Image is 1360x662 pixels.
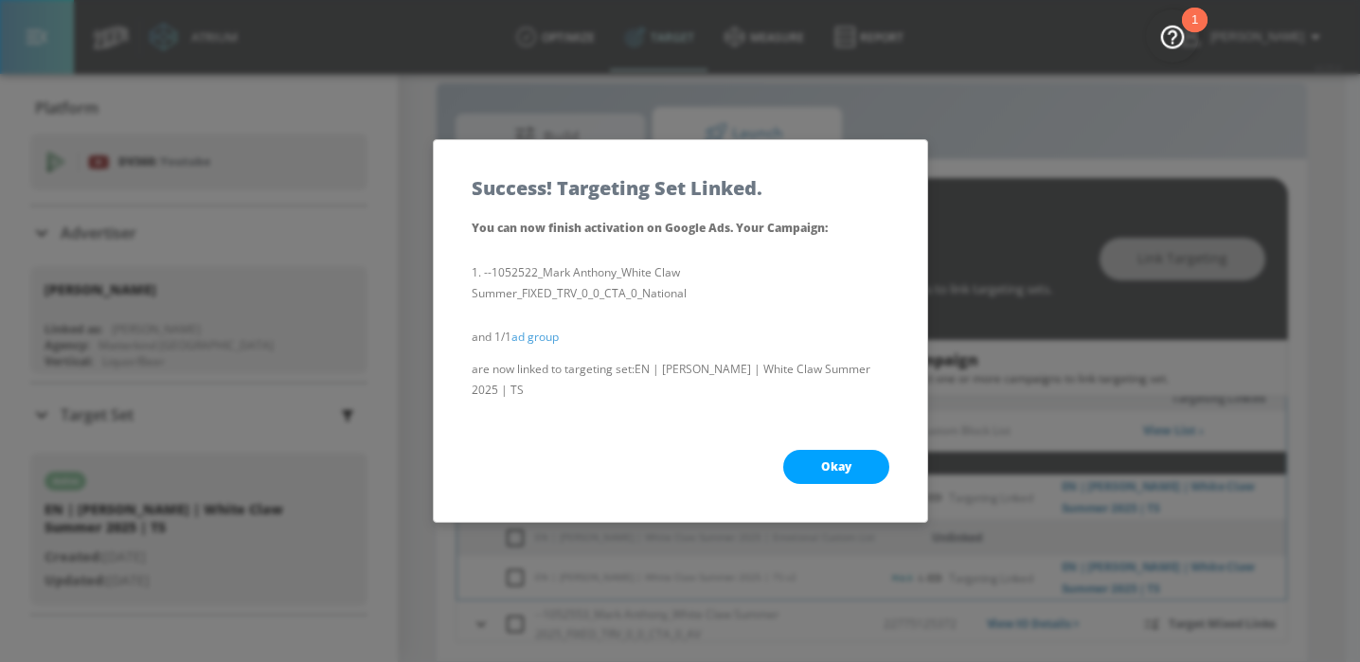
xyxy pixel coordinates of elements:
[511,329,559,345] a: ad group
[472,178,762,198] h5: Success! Targeting Set Linked.
[821,459,851,474] span: Okay
[783,450,889,484] button: Okay
[472,359,889,401] p: are now linked to targeting set: EN | [PERSON_NAME] | White Claw Summer 2025 | TS
[1146,9,1199,63] button: Open Resource Center, 1 new notification
[472,217,889,240] p: You can now finish activation on Google Ads. Your Campaign :
[472,262,889,304] li: --1052522_Mark Anthony_White Claw Summer_FIXED_TRV_0_0_CTA_0_National
[1191,20,1198,45] div: 1
[472,327,889,348] p: and 1/1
